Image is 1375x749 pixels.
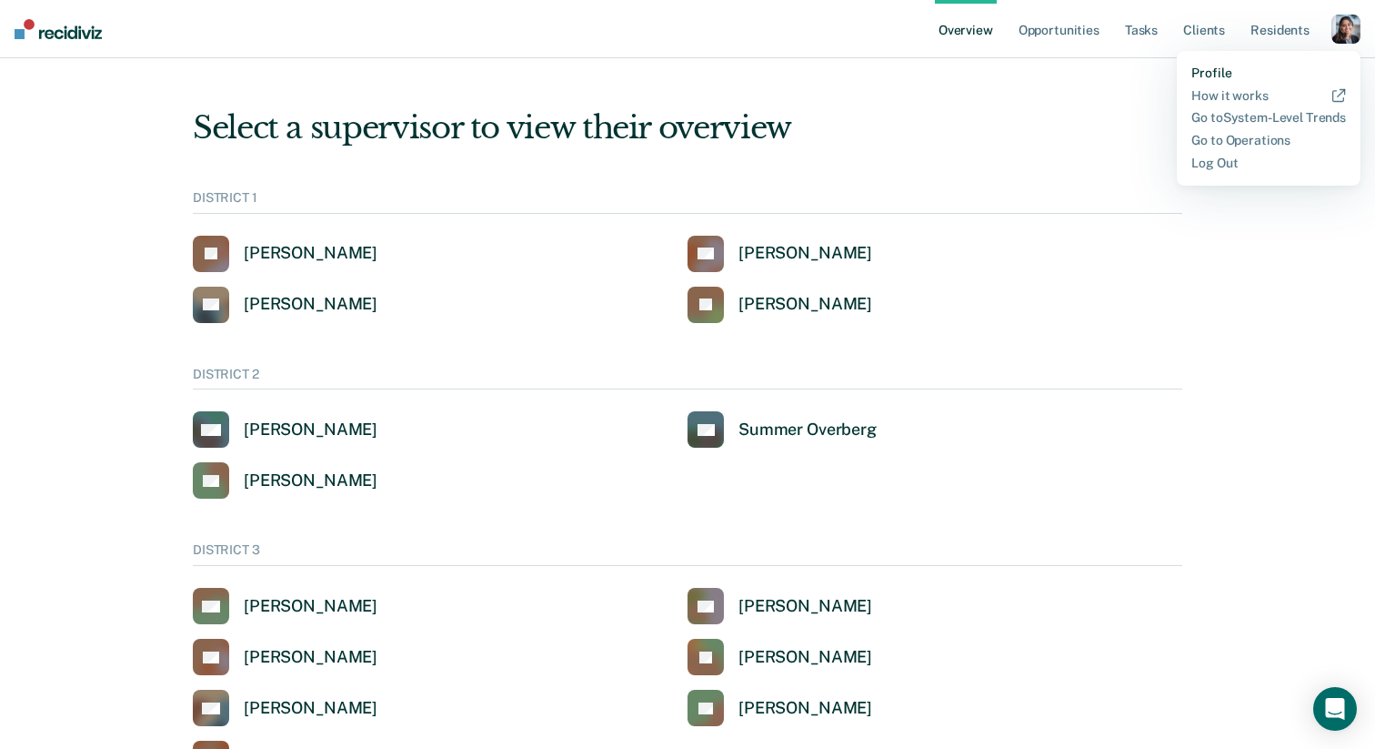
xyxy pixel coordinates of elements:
[687,236,872,272] a: [PERSON_NAME]
[193,190,1182,214] div: DISTRICT 1
[193,690,377,726] a: [PERSON_NAME]
[1191,133,1346,148] a: Go to Operations
[687,287,872,323] a: [PERSON_NAME]
[244,647,377,668] div: [PERSON_NAME]
[244,698,377,719] div: [PERSON_NAME]
[193,411,377,448] a: [PERSON_NAME]
[687,639,872,675] a: [PERSON_NAME]
[738,698,872,719] div: [PERSON_NAME]
[738,596,872,617] div: [PERSON_NAME]
[687,588,872,624] a: [PERSON_NAME]
[687,411,877,448] a: Summer Overberg
[244,596,377,617] div: [PERSON_NAME]
[244,294,377,315] div: [PERSON_NAME]
[738,294,872,315] div: [PERSON_NAME]
[193,462,377,499] a: [PERSON_NAME]
[687,690,872,726] a: [PERSON_NAME]
[244,471,377,491] div: [PERSON_NAME]
[244,243,377,264] div: [PERSON_NAME]
[193,109,1182,147] div: Select a supervisor to view their overview
[1191,110,1346,126] a: Go toSystem-Level Trends
[193,639,377,675] a: [PERSON_NAME]
[1313,687,1357,731] div: Open Intercom Messenger
[193,542,1182,566] div: DISTRICT 3
[738,420,877,440] div: Summer Overberg
[738,647,872,668] div: [PERSON_NAME]
[1191,66,1346,81] a: Profile
[193,236,377,272] a: [PERSON_NAME]
[193,588,377,624] a: [PERSON_NAME]
[738,243,872,264] div: [PERSON_NAME]
[15,19,102,39] img: Recidiviz
[244,420,377,440] div: [PERSON_NAME]
[193,287,377,323] a: [PERSON_NAME]
[1191,88,1346,104] a: How it works
[193,367,1182,390] div: DISTRICT 2
[1191,156,1346,171] a: Log Out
